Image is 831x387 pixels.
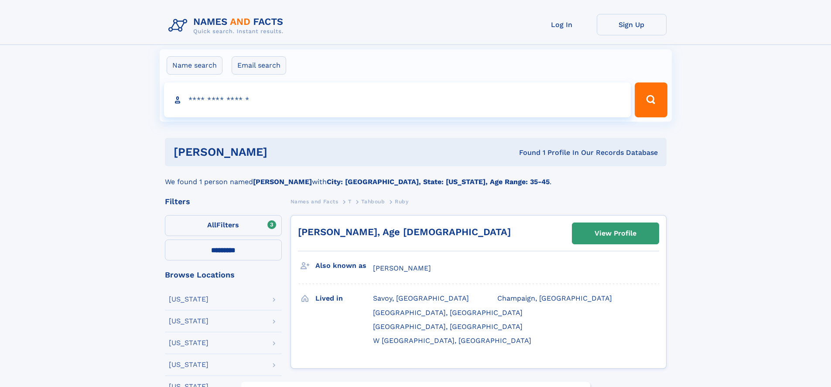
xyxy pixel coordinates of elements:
button: Search Button [635,82,667,117]
span: W [GEOGRAPHIC_DATA], [GEOGRAPHIC_DATA] [373,336,531,345]
b: City: [GEOGRAPHIC_DATA], State: [US_STATE], Age Range: 35-45 [327,178,550,186]
a: Tahboub [361,196,385,207]
span: [GEOGRAPHIC_DATA], [GEOGRAPHIC_DATA] [373,322,523,331]
label: Name search [167,56,222,75]
div: [US_STATE] [169,361,209,368]
div: View Profile [595,223,636,243]
span: All [207,221,216,229]
span: Ruby [395,199,408,205]
div: [US_STATE] [169,296,209,303]
span: [GEOGRAPHIC_DATA], [GEOGRAPHIC_DATA] [373,308,523,317]
a: T [348,196,352,207]
input: search input [164,82,631,117]
span: [PERSON_NAME] [373,264,431,272]
label: Email search [232,56,286,75]
a: View Profile [572,223,659,244]
div: [US_STATE] [169,318,209,325]
div: Found 1 Profile In Our Records Database [393,148,658,158]
span: Tahboub [361,199,385,205]
a: Log In [527,14,597,35]
div: We found 1 person named with . [165,166,667,187]
a: Sign Up [597,14,667,35]
div: Filters [165,198,282,205]
div: Browse Locations [165,271,282,279]
a: [PERSON_NAME], Age [DEMOGRAPHIC_DATA] [298,226,511,237]
span: T [348,199,352,205]
b: [PERSON_NAME] [253,178,312,186]
a: Names and Facts [291,196,339,207]
img: Logo Names and Facts [165,14,291,38]
span: Champaign, [GEOGRAPHIC_DATA] [497,294,612,302]
h3: Lived in [315,291,373,306]
div: [US_STATE] [169,339,209,346]
label: Filters [165,215,282,236]
h3: Also known as [315,258,373,273]
span: Savoy, [GEOGRAPHIC_DATA] [373,294,469,302]
h1: [PERSON_NAME] [174,147,393,158]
